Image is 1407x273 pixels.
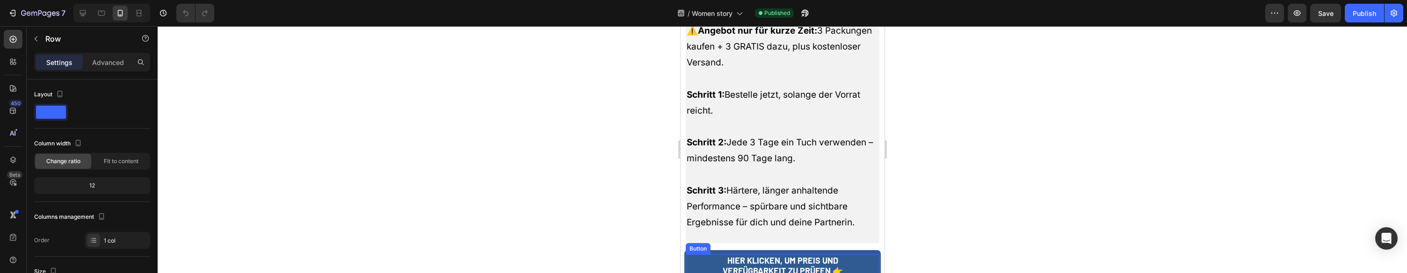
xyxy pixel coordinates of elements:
[1310,4,1341,22] button: Save
[6,63,44,74] strong: Schritt 1:
[1353,8,1376,18] div: Publish
[45,33,125,44] p: Row
[46,57,73,67] p: Settings
[6,111,46,122] strong: Schritt 2:
[61,7,65,19] p: 7
[104,157,138,165] span: Fit to content
[4,4,70,22] button: 7
[46,157,80,165] span: Change ratio
[764,9,790,17] span: Published
[15,230,189,250] p: HIER KLICKEN, UM PREIS UND VERFÜGBARKEIT ZU PRÜFEN 👉
[6,159,46,170] strong: Schritt 3:
[34,88,65,101] div: Layout
[7,218,28,227] div: Button
[1318,9,1334,17] span: Save
[1345,4,1384,22] button: Publish
[692,8,733,18] span: Women story
[34,137,84,150] div: Column width
[6,61,198,221] p: Bestelle jetzt, solange der Vorrat reicht. Jede 3 Tage ein Tuch verwenden – mindestens 90 Tage la...
[1375,227,1398,250] div: Open Intercom Messenger
[7,171,22,179] div: Beta
[176,4,214,22] div: Undo/Redo
[104,237,148,245] div: 1 col
[36,179,148,192] div: 12
[34,211,107,223] div: Columns management
[92,57,124,67] p: Advanced
[681,26,885,273] iframe: Design area
[4,224,200,256] a: HIER KLICKEN, UM PREIS UND VERFÜGBARKEIT ZU PRÜFEN 👉
[34,236,50,244] div: Order
[688,8,690,18] span: /
[9,100,22,107] div: 450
